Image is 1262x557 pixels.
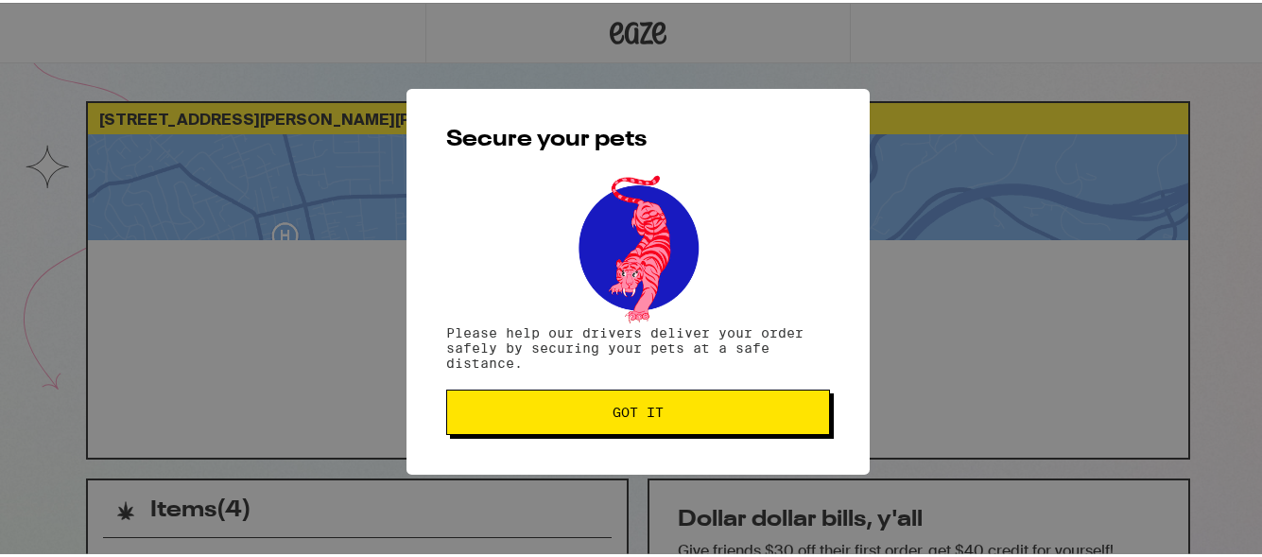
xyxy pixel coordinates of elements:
span: Hi. Need any help? [11,13,136,28]
img: pets [561,167,716,322]
button: Got it [446,387,830,432]
span: Got it [613,403,664,416]
p: Please help our drivers deliver your order safely by securing your pets at a safe distance. [446,322,830,368]
h2: Secure your pets [446,126,830,148]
